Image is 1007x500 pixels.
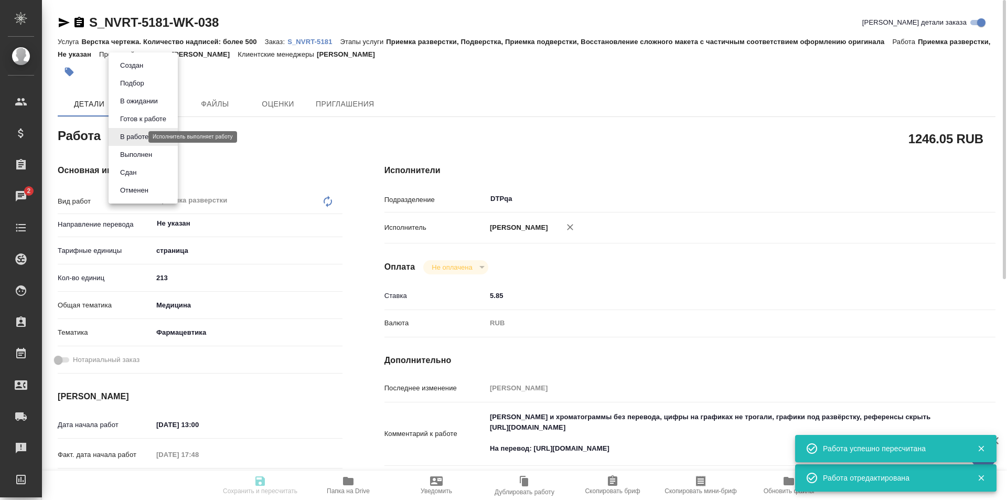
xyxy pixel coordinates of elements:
button: Создан [117,60,146,71]
button: Отменен [117,185,152,196]
div: Работа отредактирована [823,473,961,483]
button: Выполнен [117,149,155,161]
div: Работа успешно пересчитана [823,443,961,454]
button: Сдан [117,167,140,178]
button: Закрыть [970,444,992,453]
button: В ожидании [117,95,161,107]
button: Закрыть [970,473,992,483]
button: Готов к работе [117,113,169,125]
button: В работе [117,131,152,143]
button: Подбор [117,78,147,89]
